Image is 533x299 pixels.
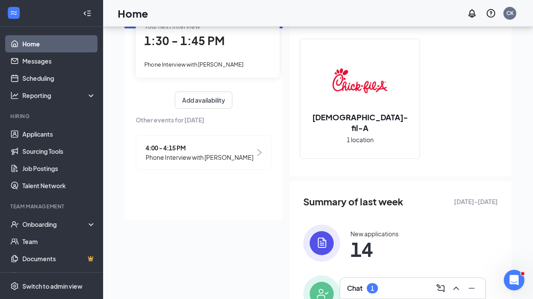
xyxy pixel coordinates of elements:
svg: ChevronUp [451,283,461,293]
iframe: Intercom live chat [504,270,524,290]
span: 14 [350,241,399,257]
a: Talent Network [22,177,96,194]
h1: Home [118,6,148,21]
div: Onboarding [22,220,88,229]
a: DocumentsCrown [22,250,96,267]
a: Applicants [22,125,96,143]
span: Phone Interview with [PERSON_NAME] [144,61,244,68]
h2: [DEMOGRAPHIC_DATA]-fil-A [300,112,420,133]
svg: ComposeMessage [436,283,446,293]
span: Phone Interview with [PERSON_NAME] [146,153,253,162]
span: 1 location [347,135,374,144]
svg: Minimize [466,283,477,293]
div: New applications [350,229,399,238]
span: 4:00 - 4:15 PM [146,143,253,153]
svg: Notifications [467,8,477,18]
a: Home [22,35,96,52]
a: Job Postings [22,160,96,177]
span: [DATE] - [DATE] [454,197,498,206]
a: Messages [22,52,96,70]
span: Summary of last week [303,194,403,209]
button: ComposeMessage [434,281,448,295]
div: CK [506,9,514,17]
a: Sourcing Tools [22,143,96,160]
svg: Collapse [83,9,91,18]
div: Switch to admin view [22,282,82,290]
span: 1:30 - 1:45 PM [144,34,225,48]
svg: WorkstreamLogo [9,9,18,17]
button: ChevronUp [449,281,463,295]
div: Team Management [10,203,94,210]
div: 1 [371,285,374,292]
h3: Chat [347,284,362,293]
button: Minimize [465,281,478,295]
svg: Analysis [10,91,19,100]
svg: UserCheck [10,220,19,229]
img: icon [303,225,340,262]
span: Other events for [DATE] [136,115,271,125]
button: Add availability [175,92,232,109]
a: SurveysCrown [22,267,96,284]
div: Hiring [10,113,94,120]
svg: Settings [10,282,19,290]
img: Chick-fil-A [332,53,387,108]
svg: QuestionInfo [486,8,496,18]
a: Team [22,233,96,250]
div: Reporting [22,91,96,100]
a: Scheduling [22,70,96,87]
